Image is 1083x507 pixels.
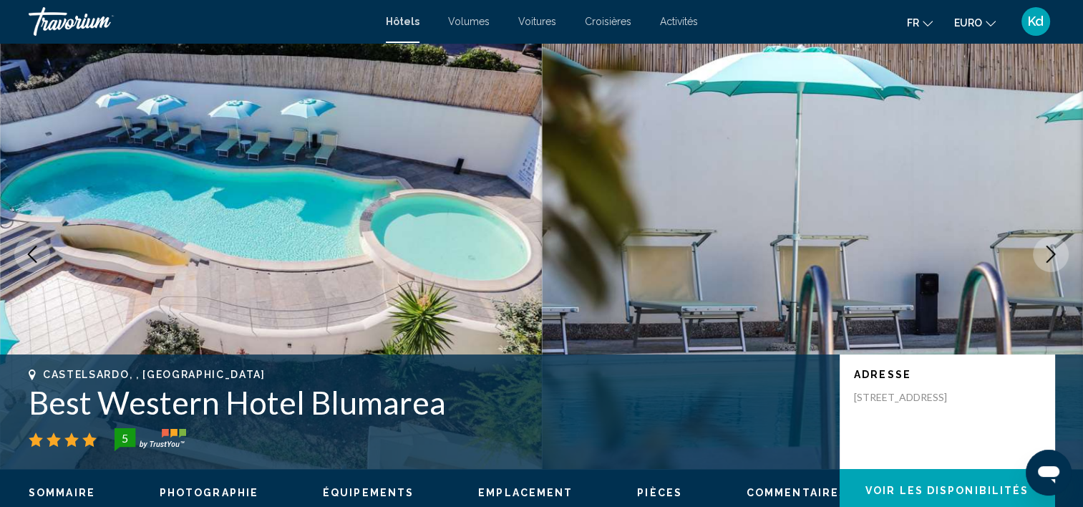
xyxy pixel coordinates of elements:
a: Croisières [585,16,631,27]
button: Équipements [323,486,414,499]
button: Emplacement [478,486,573,499]
button: Image suivante [1033,236,1069,272]
button: Image précédente [14,236,50,272]
span: Kd [1028,14,1044,29]
p: Adresse [854,369,1040,380]
a: Hôtels [386,16,419,27]
span: Pièces [637,487,682,498]
h1: Best Western Hotel Blumarea [29,384,825,421]
button: Pièces [637,486,682,499]
a: Travorium [29,7,371,36]
span: Castelsardo, , [GEOGRAPHIC_DATA] [43,369,266,380]
span: Voir les disponibilités [865,486,1029,497]
span: Emplacement [478,487,573,498]
span: EURO [954,17,982,29]
span: Photographie [160,487,258,498]
div: 5 [110,430,139,447]
span: Fr [907,17,919,29]
iframe: Bouton de lancement de la fenêtre de messagerie [1026,450,1072,496]
button: Photographie [160,486,258,499]
button: Changer de devise [954,12,996,33]
button: Changer la langue [907,12,933,33]
span: Sommaire [29,487,95,498]
button: Menu utilisateur [1017,6,1054,37]
span: Commentaires [747,487,847,498]
p: [STREET_ADDRESS] [854,391,968,404]
img: trustyou-badge-hor.svg [115,428,186,451]
a: Voitures [518,16,556,27]
button: Commentaires [747,486,847,499]
button: Sommaire [29,486,95,499]
span: Équipements [323,487,414,498]
a: Activités [660,16,698,27]
a: Volumes [448,16,490,27]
